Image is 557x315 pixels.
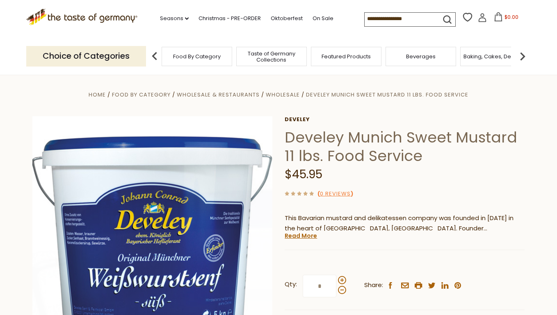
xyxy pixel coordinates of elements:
[285,166,322,182] span: $45.95
[239,51,304,63] a: Taste of Germany Collections
[504,14,518,21] span: $0.00
[317,190,353,198] span: ( )
[306,91,468,99] a: Develey Munich Sweet Mustard 11 lbs. Food Service
[160,14,189,23] a: Seasons
[285,232,317,240] a: Read More
[112,91,171,99] a: Food By Category
[364,280,383,290] span: Share:
[463,53,527,60] a: Baking, Cakes, Desserts
[303,275,336,297] input: Qty:
[271,14,303,23] a: Oktoberfest
[406,53,436,60] a: Beverages
[489,12,523,25] button: $0.00
[146,48,163,64] img: previous arrow
[514,48,531,64] img: next arrow
[285,116,525,123] a: Develey
[199,14,261,23] a: Christmas - PRE-ORDER
[322,53,371,60] a: Featured Products
[173,53,221,60] a: Food By Category
[266,91,300,99] a: Wholesale
[285,128,525,165] h1: Develey Munich Sweet Mustard 11 lbs. Food Service
[26,46,146,66] p: Choice of Categories
[285,279,297,290] strong: Qty:
[177,91,260,99] a: Wholesale & Restaurants
[89,91,106,99] a: Home
[313,14,333,23] a: On Sale
[285,213,525,234] p: This Bavarian mustard and delikatessen company was founded in [DATE] in the heart of [GEOGRAPHIC_...
[320,190,351,198] a: 0 Reviews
